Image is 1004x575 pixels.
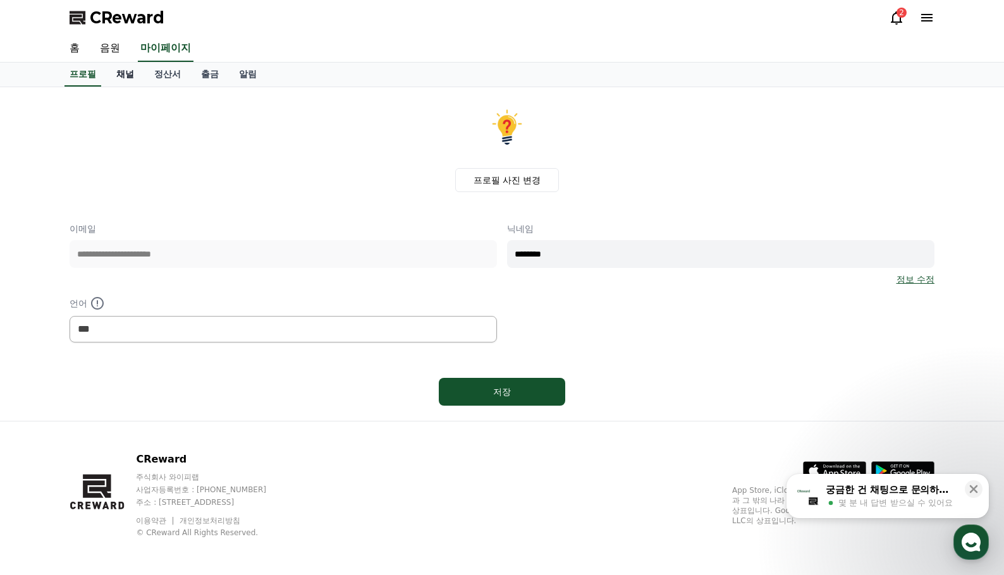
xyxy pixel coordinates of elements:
a: 설정 [163,401,243,432]
span: 대화 [116,420,131,430]
span: 설정 [195,420,211,430]
a: 채널 [106,63,144,87]
a: 출금 [191,63,229,87]
a: 마이페이지 [138,35,193,62]
div: 2 [897,8,907,18]
a: 대화 [83,401,163,432]
span: 홈 [40,420,47,430]
a: 이용약관 [136,516,176,525]
span: CReward [90,8,164,28]
p: 주소 : [STREET_ADDRESS] [136,497,290,507]
p: 언어 [70,296,497,311]
label: 프로필 사진 변경 [455,168,560,192]
p: 사업자등록번호 : [PHONE_NUMBER] [136,485,290,495]
a: 2 [889,10,904,25]
button: 저장 [439,378,565,406]
a: 정산서 [144,63,191,87]
div: 저장 [464,385,540,398]
p: CReward [136,452,290,467]
a: 홈 [4,401,83,432]
p: App Store, iCloud, iCloud Drive 및 iTunes Store는 미국과 그 밖의 나라 및 지역에서 등록된 Apple Inc.의 서비스 상표입니다. Goo... [732,485,934,526]
p: © CReward All Rights Reserved. [136,528,290,538]
img: profile_image [477,97,537,158]
a: 음원 [90,35,130,62]
a: 홈 [59,35,90,62]
a: CReward [70,8,164,28]
a: 프로필 [64,63,101,87]
a: 알림 [229,63,267,87]
p: 이메일 [70,222,497,235]
p: 닉네임 [507,222,934,235]
a: 정보 수정 [897,273,934,286]
a: 개인정보처리방침 [180,516,240,525]
p: 주식회사 와이피랩 [136,472,290,482]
